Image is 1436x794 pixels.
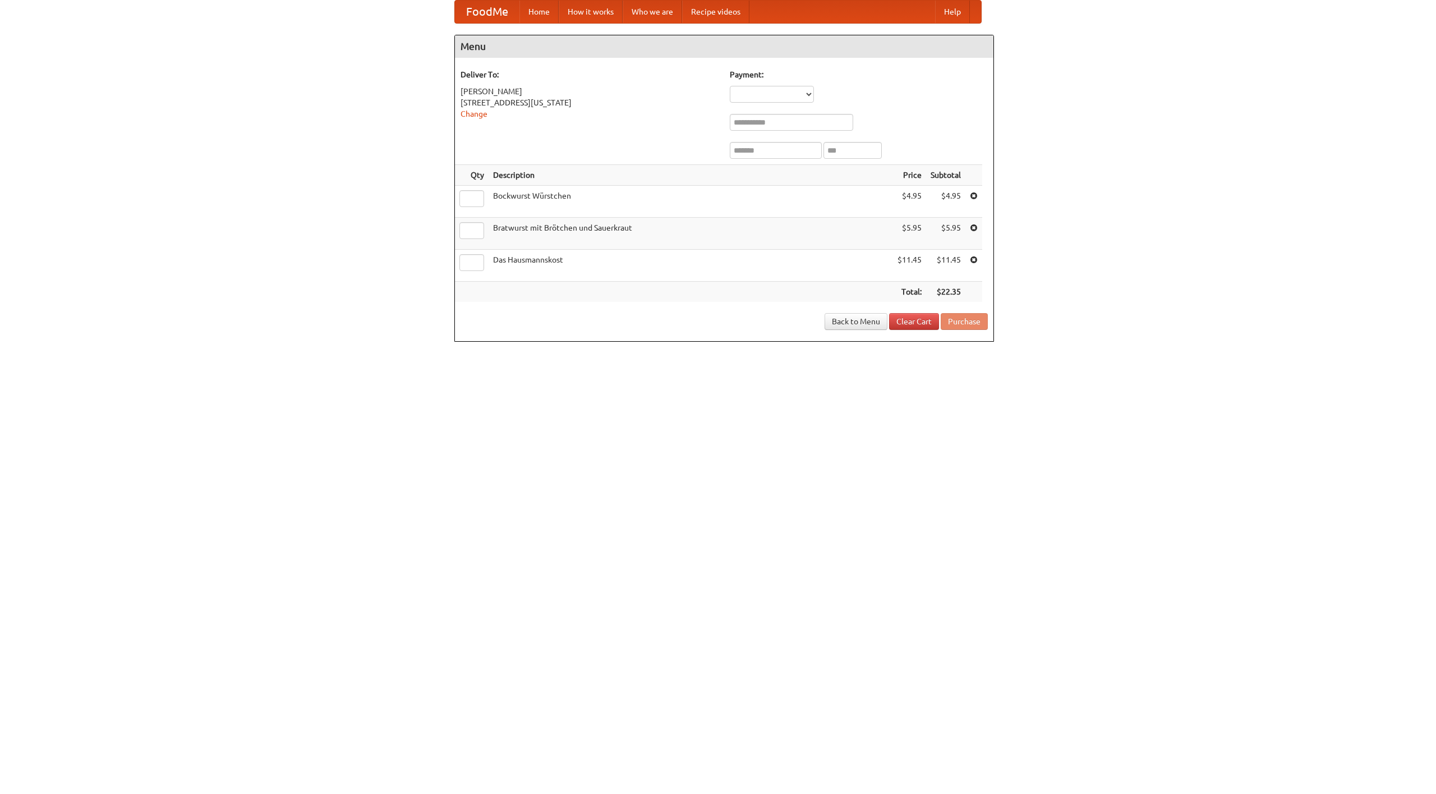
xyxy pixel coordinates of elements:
[489,165,893,186] th: Description
[926,282,965,302] th: $22.35
[489,218,893,250] td: Bratwurst mit Brötchen und Sauerkraut
[559,1,623,23] a: How it works
[461,86,719,97] div: [PERSON_NAME]
[461,69,719,80] h5: Deliver To:
[455,35,993,58] h4: Menu
[926,186,965,218] td: $4.95
[455,1,519,23] a: FoodMe
[893,282,926,302] th: Total:
[893,165,926,186] th: Price
[682,1,749,23] a: Recipe videos
[941,313,988,330] button: Purchase
[926,165,965,186] th: Subtotal
[519,1,559,23] a: Home
[489,186,893,218] td: Bockwurst Würstchen
[623,1,682,23] a: Who we are
[935,1,970,23] a: Help
[455,165,489,186] th: Qty
[825,313,887,330] a: Back to Menu
[926,218,965,250] td: $5.95
[893,250,926,282] td: $11.45
[461,97,719,108] div: [STREET_ADDRESS][US_STATE]
[893,218,926,250] td: $5.95
[893,186,926,218] td: $4.95
[730,69,988,80] h5: Payment:
[489,250,893,282] td: Das Hausmannskost
[889,313,939,330] a: Clear Cart
[461,109,487,118] a: Change
[926,250,965,282] td: $11.45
